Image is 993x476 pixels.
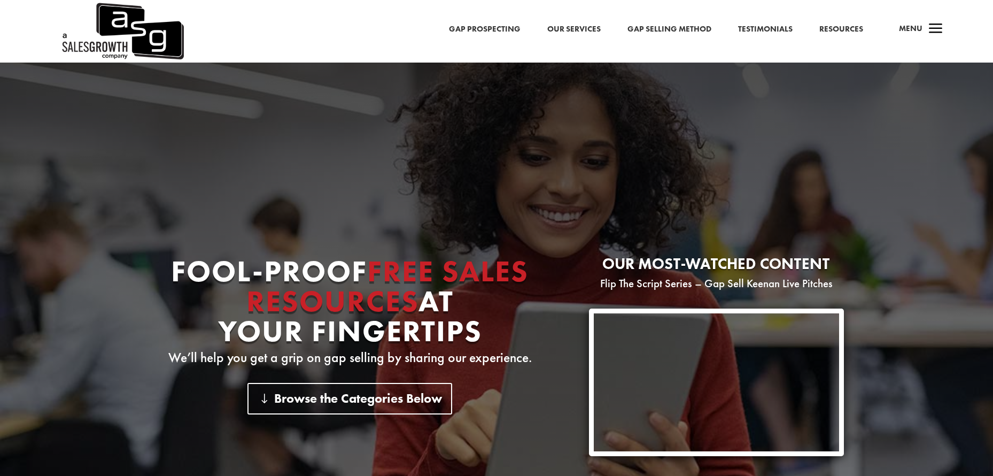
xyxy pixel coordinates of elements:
iframe: YouTube video player [594,313,839,451]
a: Gap Prospecting [449,22,521,36]
a: Gap Selling Method [627,22,711,36]
h2: Our most-watched content [589,256,844,277]
span: a [925,19,947,40]
p: Flip The Script Series – Gap Sell Keenan Live Pitches [589,277,844,290]
span: Menu [899,23,922,34]
p: We’ll help you get a grip on gap selling by sharing our experience. [149,351,550,364]
h1: Fool-proof At Your Fingertips [149,256,550,351]
a: Testimonials [738,22,793,36]
span: Free Sales Resources [246,252,529,320]
a: Our Services [547,22,601,36]
a: Resources [819,22,863,36]
a: Browse the Categories Below [247,383,452,414]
